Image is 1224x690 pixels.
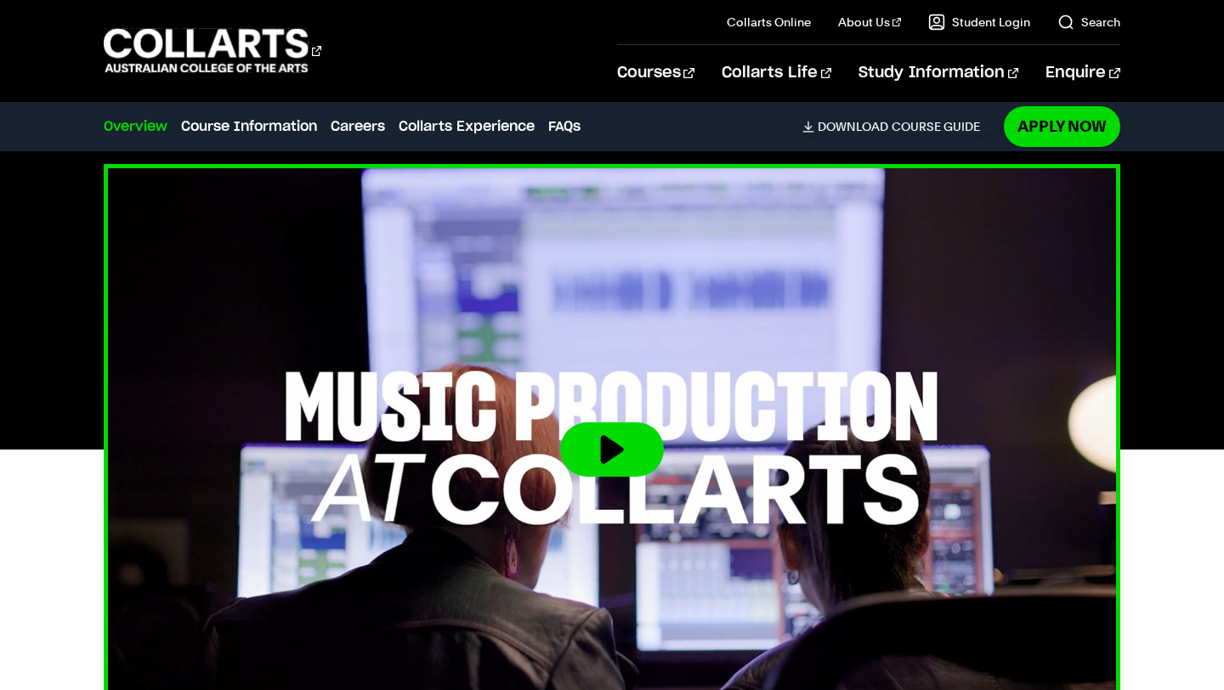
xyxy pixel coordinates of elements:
a: Collarts Life [722,45,831,101]
a: Study Information [858,45,1018,101]
a: Courses [617,45,694,101]
a: Careers [331,116,385,137]
a: Enquire [1045,45,1119,101]
div: Go to homepage [104,26,321,75]
a: Collarts Online [727,14,811,31]
a: Apply Now [1004,106,1120,146]
a: Collarts Experience [399,116,535,137]
a: Search [1057,14,1120,31]
a: FAQs [548,116,581,137]
a: Course Information [181,116,317,137]
span: Download [818,119,888,134]
a: DownloadCourse Guide [802,119,994,134]
a: Overview [104,116,167,137]
a: Student Login [928,14,1030,31]
a: About Us [838,14,901,31]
